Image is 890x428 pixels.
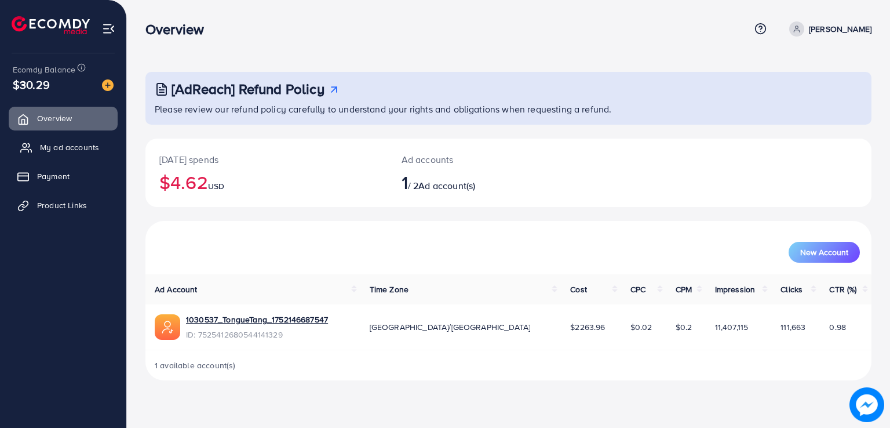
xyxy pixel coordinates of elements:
[676,321,692,333] span: $0.2
[570,284,587,295] span: Cost
[159,153,374,166] p: [DATE] spends
[849,387,884,422] img: image
[829,321,846,333] span: 0.98
[789,242,860,263] button: New Account
[186,329,328,340] span: ID: 7525412680544141329
[715,284,756,295] span: Impression
[402,171,555,193] h2: / 2
[715,321,749,333] span: 11,407,115
[155,314,180,340] img: ic-ads-acc.e4c84228.svg
[9,136,118,159] a: My ad accounts
[37,200,87,211] span: Product Links
[155,284,198,295] span: Ad Account
[676,284,692,295] span: CPM
[785,21,871,37] a: [PERSON_NAME]
[102,22,115,35] img: menu
[630,321,652,333] span: $0.02
[418,179,475,192] span: Ad account(s)
[570,321,605,333] span: $2263.96
[9,194,118,217] a: Product Links
[402,169,408,195] span: 1
[9,107,118,130] a: Overview
[809,22,871,36] p: [PERSON_NAME]
[102,79,114,91] img: image
[370,284,408,295] span: Time Zone
[829,284,856,295] span: CTR (%)
[186,314,328,325] a: 1030537_TongueTang_1752146687547
[780,321,805,333] span: 111,663
[172,81,324,97] h3: [AdReach] Refund Policy
[37,113,72,124] span: Overview
[40,142,99,153] span: My ad accounts
[37,171,70,182] span: Payment
[13,64,75,75] span: Ecomdy Balance
[9,165,118,188] a: Payment
[155,102,865,116] p: Please review our refund policy carefully to understand your rights and obligations when requesti...
[159,171,374,193] h2: $4.62
[370,321,531,333] span: [GEOGRAPHIC_DATA]/[GEOGRAPHIC_DATA]
[155,360,236,371] span: 1 available account(s)
[800,248,848,256] span: New Account
[12,16,90,34] img: logo
[145,21,213,38] h3: Overview
[780,284,803,295] span: Clicks
[208,180,224,192] span: USD
[13,76,50,93] span: $30.29
[402,153,555,166] p: Ad accounts
[630,284,645,295] span: CPC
